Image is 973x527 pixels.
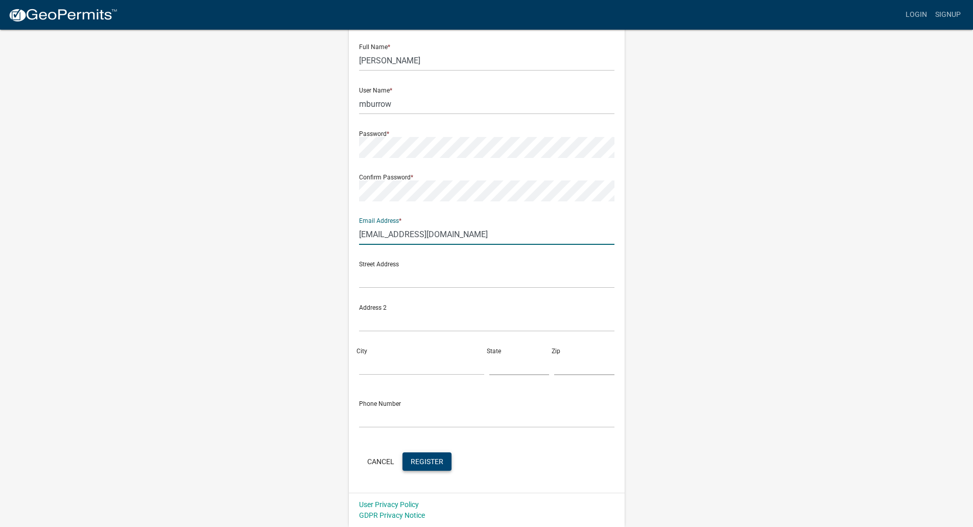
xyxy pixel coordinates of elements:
[411,457,443,465] span: Register
[402,452,452,471] button: Register
[901,5,931,25] a: Login
[359,511,425,519] a: GDPR Privacy Notice
[931,5,965,25] a: Signup
[359,500,419,509] a: User Privacy Policy
[359,452,402,471] button: Cancel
